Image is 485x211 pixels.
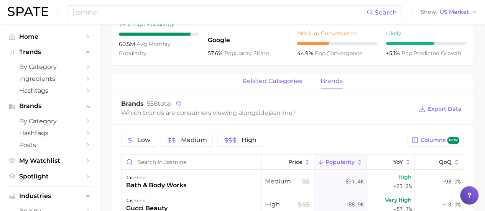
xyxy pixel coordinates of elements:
[6,73,94,85] a: Ingredients
[19,173,81,180] span: Spotlight
[261,155,314,170] button: Price
[6,85,94,97] a: Hashtags
[265,200,311,209] span: High
[401,50,413,57] abbr: popularity index
[297,42,377,45] div: 4 / 10
[19,75,81,82] span: Ingredients
[417,104,464,114] button: Export Data
[268,109,292,116] span: jasmine
[19,193,81,200] span: Industries
[421,137,459,144] span: Columns
[386,42,466,45] div: 6 / 10
[72,6,367,19] input: Search here for a brand, industry, or ingredient
[126,181,186,190] div: bath & body works
[6,100,94,112] button: Brands
[147,100,172,107] span: total
[315,50,362,57] span: convergence
[440,10,469,14] span: US Market
[6,46,94,58] button: Trends
[19,118,81,125] span: by Category
[407,134,464,147] button: Columnsnew
[208,36,288,45] span: Google
[288,159,303,165] span: Price
[119,33,199,36] div: 9 / 10
[208,50,224,57] span: 57.6%
[19,49,81,56] span: Trends
[6,115,94,127] a: by Category
[242,78,302,85] span: related categories
[386,50,401,57] span: +5.1%
[321,78,343,85] span: brands
[137,137,150,143] span: Low
[6,170,94,182] a: Spotlight
[6,31,94,43] a: Home
[385,195,412,204] span: Very high
[126,173,186,182] div: jasmine
[315,50,327,57] abbr: popularity index
[119,41,136,47] span: 60.5m
[375,9,397,16] span: Search
[136,41,148,47] abbr: average
[224,50,269,57] span: popularity share
[314,155,367,170] button: Popularity
[419,7,479,17] button: ShowUS Market
[367,155,415,170] button: YoY
[345,200,363,209] span: 188.9k
[439,159,452,165] span: QoQ
[122,155,261,169] input: Search in jasmine
[19,63,81,70] span: by Category
[19,103,81,110] span: Brands
[121,108,413,118] div: Which brands are consumers viewing alongside ?
[6,190,94,202] button: Industries
[265,177,311,186] span: Medium
[421,10,437,14] span: Show
[19,129,81,137] span: Hashtags
[393,182,412,191] span: +23.2%
[345,177,363,186] span: 891.4k
[415,155,463,170] button: QoQ
[6,61,94,73] a: by Category
[126,196,168,205] div: jasmine
[326,159,355,165] span: Popularity
[442,177,460,186] span: -98.0%
[6,139,94,151] a: Posts
[8,7,48,16] img: SPATE
[121,100,144,107] span: Brands
[401,50,461,57] span: predicted growth
[242,137,256,143] span: High
[428,106,462,112] span: Export Data
[398,172,412,182] span: High
[119,41,171,57] span: monthly popularity
[19,87,81,94] span: Hashtags
[386,29,466,38] div: Likely
[447,137,459,144] span: new
[393,159,403,165] span: YoY
[297,29,377,38] div: Medium Convergence
[6,155,94,167] a: My Watchlist
[442,200,460,209] span: -13.9%
[19,157,81,164] span: My Watchlist
[6,127,94,139] a: Hashtags
[181,137,207,143] span: Medium
[19,141,81,149] span: Posts
[122,170,463,193] button: jasminebath & body worksMedium891.4kHigh+23.2%-98.0%
[19,33,81,40] span: Home
[147,100,158,107] span: 556
[297,50,315,57] span: 44.9%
